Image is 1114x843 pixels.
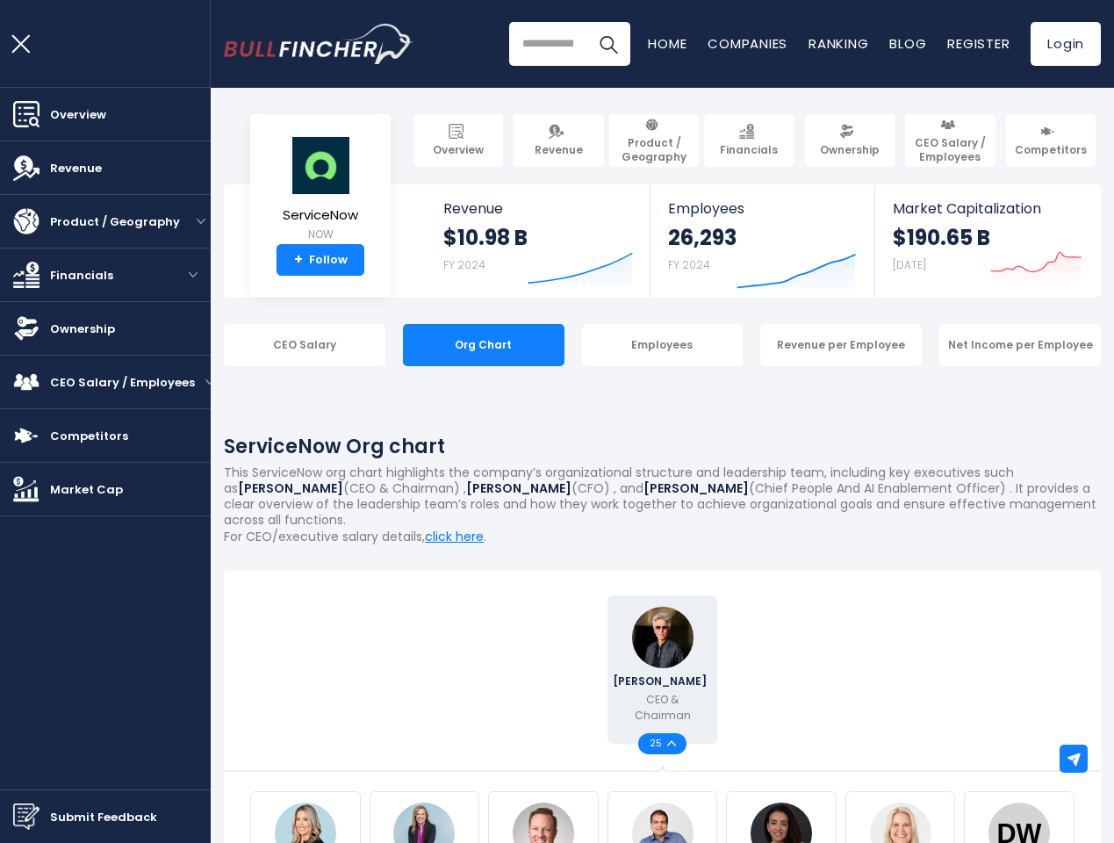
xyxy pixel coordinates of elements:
[535,143,583,157] span: Revenue
[668,224,737,251] strong: 26,293
[413,114,503,167] a: Overview
[50,480,123,499] span: Market Cap
[586,22,630,66] button: Search
[238,479,343,497] b: [PERSON_NAME]
[893,224,990,251] strong: $190.65 B
[283,208,358,223] span: ServiceNow
[50,266,113,285] span: Financials
[1031,22,1101,66] a: Login
[50,427,128,445] span: Competitors
[760,324,922,366] div: Revenue per Employee
[50,213,180,231] span: Product / Geography
[875,184,1099,298] a: Market Capitalization $190.65 B [DATE]
[294,252,303,268] strong: +
[913,136,987,163] span: CEO Salary / Employees
[1006,114,1096,167] a: Competitors
[650,739,667,748] span: 25
[224,529,1101,544] p: For CEO/executive salary details, .
[425,528,484,545] a: click here
[820,143,880,157] span: Ownership
[607,595,718,744] a: Bill McDermott [PERSON_NAME] CEO & Chairman 25
[190,195,211,248] button: open menu
[582,324,744,366] div: Employees
[403,324,564,366] div: Org Chart
[708,34,787,53] a: Companies
[176,249,211,301] button: open menu
[893,257,926,272] small: [DATE]
[650,184,873,298] a: Employees 26,293 FY 2024
[893,200,1082,217] span: Market Capitalization
[809,34,868,53] a: Ranking
[466,479,571,497] b: [PERSON_NAME]
[939,324,1101,366] div: Net Income per Employee
[205,356,214,408] button: open menu
[609,114,699,167] a: Product / Geography
[426,184,650,298] a: Revenue $10.98 B FY 2024
[282,135,359,245] a: ServiceNow NOW
[443,200,633,217] span: Revenue
[224,432,1101,461] h1: ServiceNow Org chart
[50,105,106,124] span: Overview
[50,159,102,177] span: Revenue
[648,34,686,53] a: Home
[50,373,195,392] span: CEO Salary / Employees
[632,607,694,668] img: Bill McDermott
[617,136,691,163] span: Product / Geography
[433,143,484,157] span: Overview
[224,465,1101,529] p: This ServiceNow org chart highlights the company’s organizational structure and leadership team, ...
[889,34,926,53] a: Blog
[720,143,778,157] span: Financials
[668,257,710,272] small: FY 2024
[704,114,794,167] a: Financials
[619,692,707,724] p: CEO & Chairman
[443,257,485,272] small: FY 2024
[283,227,358,242] small: NOW
[443,224,528,251] strong: $10.98 B
[643,479,749,497] b: [PERSON_NAME]
[947,34,1010,53] a: Register
[224,24,413,64] img: Bullfincher logo
[224,324,385,366] div: CEO Salary
[514,114,603,167] a: Revenue
[13,315,40,342] img: Ownership
[613,676,712,687] span: [PERSON_NAME]
[805,114,895,167] a: Ownership
[905,114,995,167] a: CEO Salary / Employees
[1015,143,1087,157] span: Competitors
[50,320,115,338] span: Ownership
[277,244,364,276] a: +Follow
[668,200,856,217] span: Employees
[224,24,413,64] a: Go to homepage
[50,808,157,826] span: Submit Feedback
